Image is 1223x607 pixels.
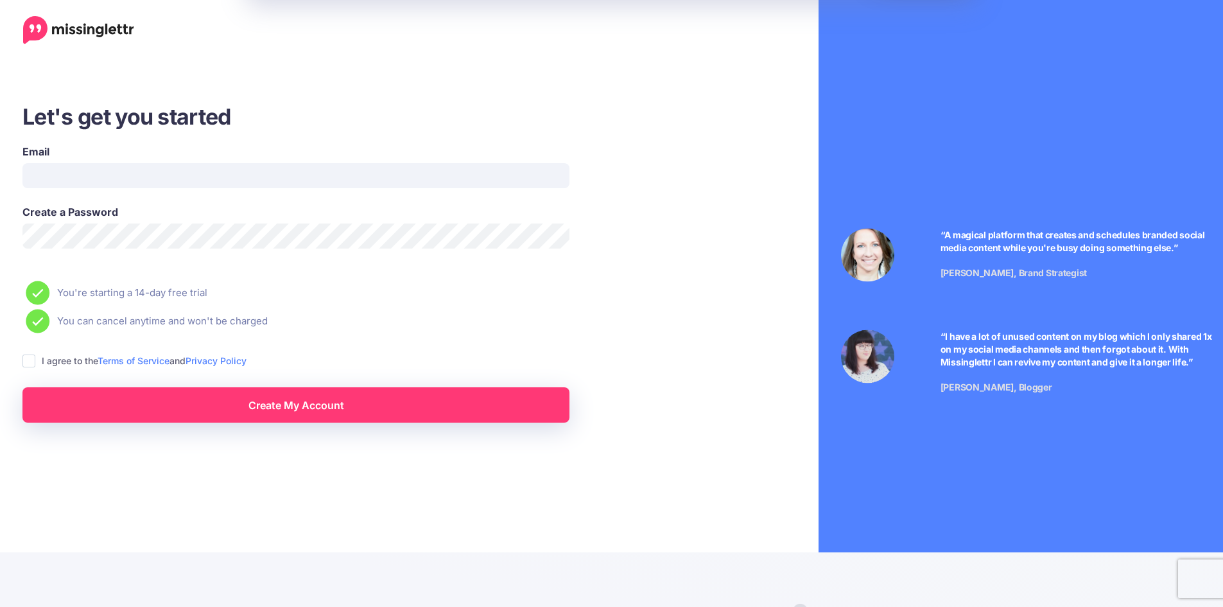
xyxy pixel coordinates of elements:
[22,204,569,220] label: Create a Password
[22,387,569,423] a: Create My Account
[841,330,894,383] img: Testimonial by Jeniffer Kosche
[941,267,1087,277] span: [PERSON_NAME], Brand Strategist
[22,281,683,305] li: You're starting a 14-day free trial
[941,381,1052,392] span: [PERSON_NAME], Blogger
[23,16,134,44] a: Home
[22,144,569,159] label: Email
[941,228,1219,254] p: “A magical platform that creates and schedules branded social media content while you're busy doi...
[22,102,683,131] h3: Let's get you started
[98,355,169,366] a: Terms of Service
[841,228,894,281] img: Testimonial by Laura Stanik
[186,355,247,366] a: Privacy Policy
[42,353,247,368] label: I agree to the and
[941,330,1219,368] p: “I have a lot of unused content on my blog which I only shared 1x on my social media channels and...
[22,309,683,333] li: You can cancel anytime and won't be charged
